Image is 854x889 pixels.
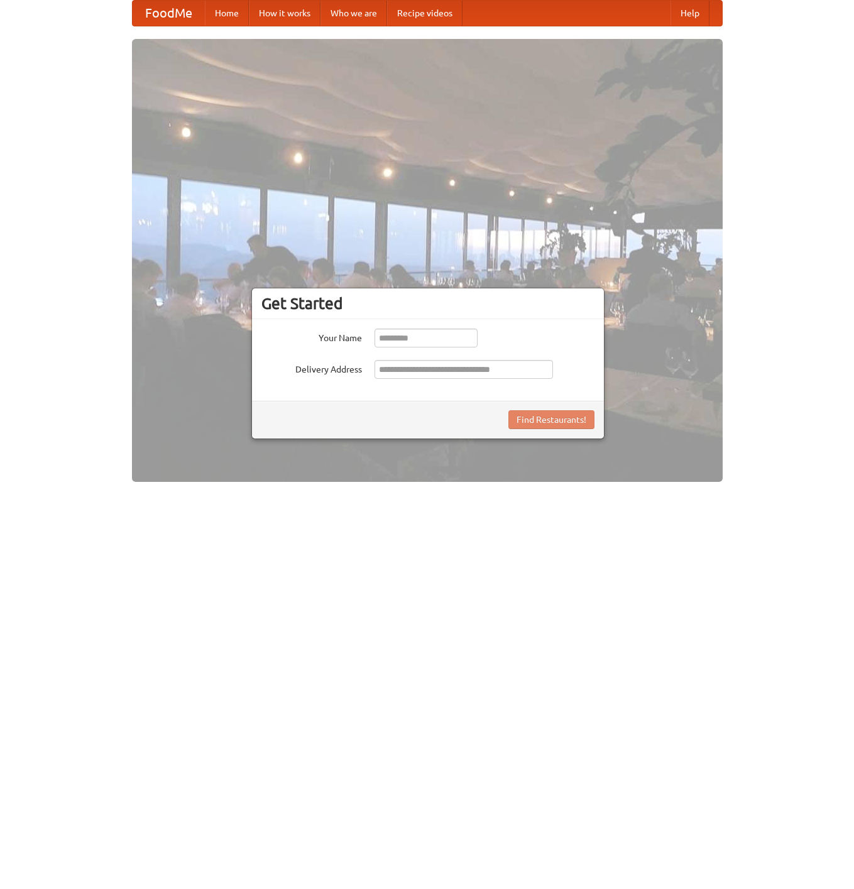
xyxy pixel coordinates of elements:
[387,1,463,26] a: Recipe videos
[249,1,320,26] a: How it works
[205,1,249,26] a: Home
[261,360,362,376] label: Delivery Address
[508,410,594,429] button: Find Restaurants!
[133,1,205,26] a: FoodMe
[671,1,709,26] a: Help
[261,294,594,313] h3: Get Started
[261,329,362,344] label: Your Name
[320,1,387,26] a: Who we are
